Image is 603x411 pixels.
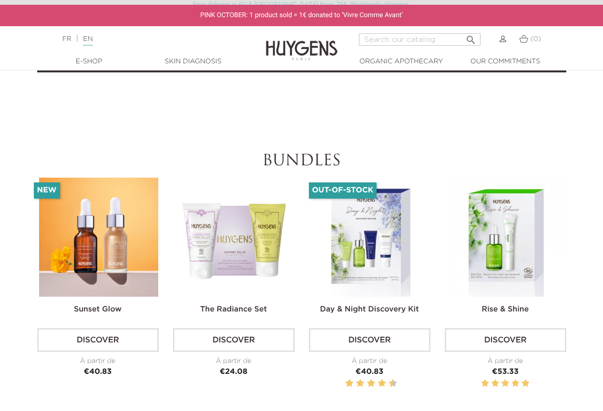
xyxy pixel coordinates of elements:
a: Discover [309,328,430,352]
img: Sunset Glow [39,178,158,297]
a: FR [62,36,71,42]
a: Discover [37,328,159,352]
span: €24.08 [220,368,247,376]
label: 4 [511,378,519,390]
img: Huygens [266,25,337,62]
img: The Radiance Set [175,178,294,297]
div: À partir de [445,356,566,366]
img: Day & Night Discovery Kit [311,178,430,297]
span: (0) [531,36,541,42]
a: Our commitments [458,57,553,67]
label: 8 [379,378,384,390]
img: Rise & Shine [447,178,566,297]
label: 7 [376,378,378,390]
a: Discover [173,328,295,352]
a: Sunset Glow [74,306,122,313]
a: Organic Apothecary [354,57,449,67]
button:  [462,30,480,43]
label: 6 [369,378,374,390]
a: Day & Night Discovery Kit [320,306,419,313]
a: E-Shop [41,57,137,67]
label: 5 [365,378,367,390]
span: €53.33 [492,368,519,376]
div: À partir de [37,356,159,366]
span: €40.83 [84,368,112,376]
span: €40.83 [356,368,384,376]
label: 10 [390,378,395,390]
a: Rise & Shine [482,306,529,313]
a: EN [83,36,92,46]
a: Skin Diagnosis [145,57,241,67]
li: New [34,182,60,199]
label: 2 [491,378,499,390]
label: 3 [354,378,356,390]
label: 3 [501,378,509,390]
li: Out-of-Stock [309,182,377,199]
label: 4 [358,378,363,390]
a: Discover [445,328,566,352]
label: 1 [343,378,345,390]
i:  [465,31,477,43]
label: 2 [347,378,352,390]
label: 5 [521,378,529,390]
input: Search [359,33,480,46]
label: 1 [481,378,489,390]
label: 9 [387,378,388,390]
div: | [57,33,244,45]
div: À partir de [173,356,295,366]
div: À partir de [309,356,430,366]
a: The Radiance Set [200,306,267,313]
h2: Bundles [37,152,566,170]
